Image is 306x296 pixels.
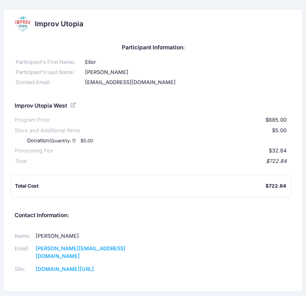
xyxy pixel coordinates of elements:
small: (Quantity: 1) [49,138,76,144]
div: Contact Email: [15,78,84,86]
div: Donation [11,137,290,144]
div: Processing Fee [15,147,53,154]
h5: Improv Utopia West [15,102,67,109]
div: $722.84 [266,182,286,190]
div: $5.00 [80,127,287,134]
div: [PERSON_NAME] [84,68,291,76]
div: Participant's First Name: [15,58,84,66]
td: Email: [15,242,33,263]
a: [DOMAIN_NAME][URL] [36,266,94,272]
td: [PERSON_NAME] [33,230,143,242]
div: [EMAIL_ADDRESS][DOMAIN_NAME] [84,78,291,86]
a: [PERSON_NAME][EMAIL_ADDRESS][DOMAIN_NAME] [36,245,125,259]
div: Program Price [15,116,50,124]
td: Name: [15,230,33,242]
div: Total [15,157,26,165]
h5: Participant Information: [15,44,291,51]
td: Site: [15,263,33,275]
div: Store and Additional Items [15,127,80,134]
div: Participant's Last Name: [15,68,84,76]
span: $685.00 [266,117,287,123]
a: View Registration Details [71,101,77,108]
h2: Improv Utopia [35,19,83,28]
div: Total Cost [15,182,266,190]
div: $32.84 [53,147,287,154]
h5: Contact Information: [15,212,291,219]
small: $5.00 [81,138,93,144]
div: Elior [84,58,291,66]
div: $722.84 [26,157,287,165]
